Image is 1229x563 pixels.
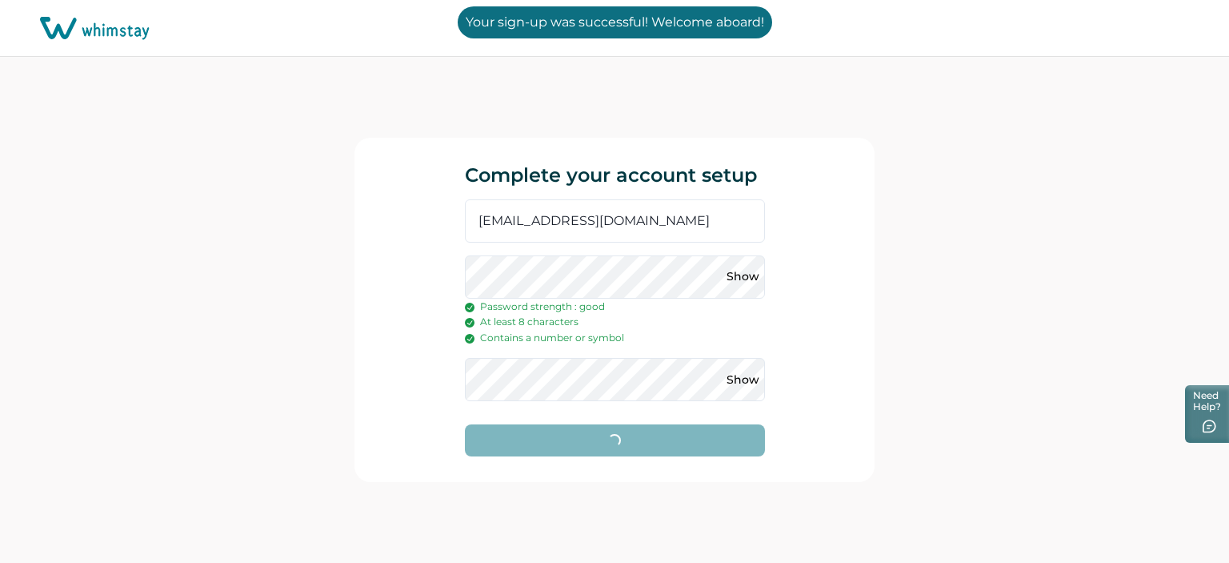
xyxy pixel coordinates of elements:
[465,314,765,330] p: At least 8 characters
[458,6,772,38] p: Your sign-up was successful! Welcome aboard!
[465,330,765,346] p: Contains a number or symbol
[465,199,765,243] input: mayuri.ghawate@whimstay.com
[731,264,756,290] button: Show
[465,299,765,315] p: Password strength : good
[465,138,765,187] p: Complete your account setup
[731,367,756,392] button: Show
